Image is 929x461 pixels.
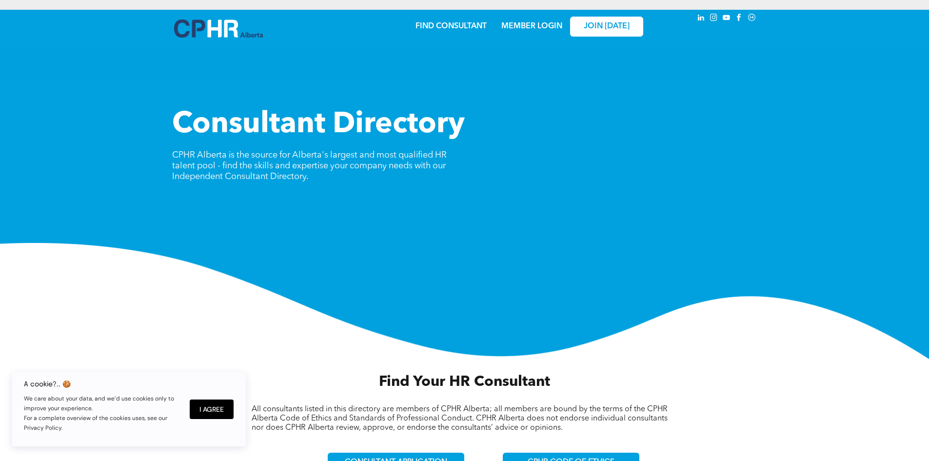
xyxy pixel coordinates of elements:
[172,151,447,181] span: CPHR Alberta is the source for Alberta's largest and most qualified HR talent pool - find the ski...
[721,12,732,25] a: youtube
[24,380,180,388] h6: A cookie?.. 🍪
[709,12,719,25] a: instagram
[172,110,465,140] span: Consultant Directory
[190,400,234,419] button: I Agree
[24,394,180,433] p: We care about your data, and we’d use cookies only to improve your experience. For a complete ove...
[584,22,630,31] span: JOIN [DATE]
[379,375,550,389] span: Find Your HR Consultant
[174,20,263,38] img: A blue and white logo for cp alberta
[501,22,562,30] a: MEMBER LOGIN
[252,405,668,432] span: All consultants listed in this directory are members of CPHR Alberta; all members are bound by th...
[747,12,757,25] a: Social network
[734,12,745,25] a: facebook
[570,17,643,37] a: JOIN [DATE]
[415,22,487,30] a: FIND CONSULTANT
[696,12,707,25] a: linkedin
